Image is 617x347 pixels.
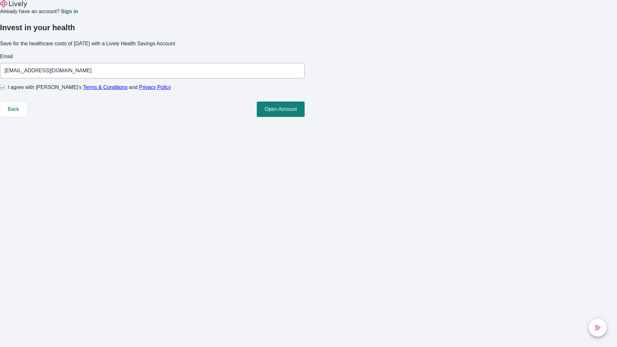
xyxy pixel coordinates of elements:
svg: Lively AI Assistant [595,325,601,331]
a: Privacy Policy [139,85,171,90]
span: I agree with [PERSON_NAME]’s and [8,84,171,91]
button: Open Account [257,102,305,117]
button: chat [589,319,607,337]
a: Sign in [61,9,78,14]
a: Terms & Conditions [83,85,128,90]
